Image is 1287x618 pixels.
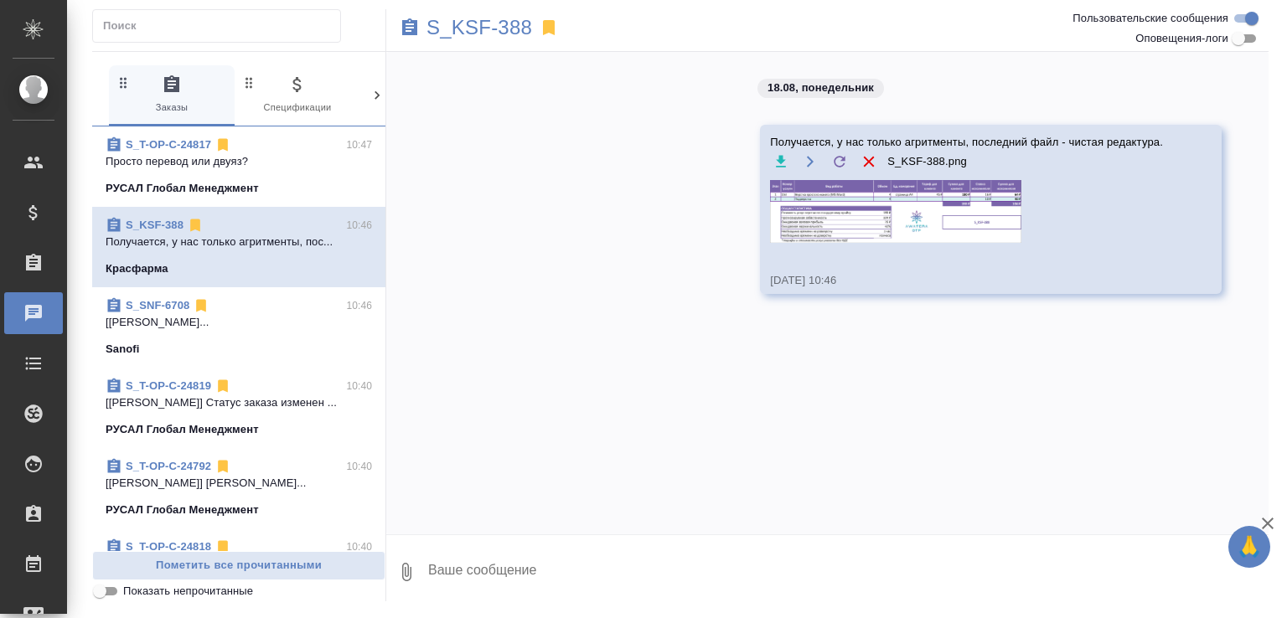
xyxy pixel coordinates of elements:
[887,153,967,170] span: S_KSF-388.png
[346,378,372,394] p: 10:40
[92,528,385,609] div: S_T-OP-C-2481810:40[[PERSON_NAME]] Статус заказа изменен ...РУСАЛ Глобал Менеджмент
[241,75,257,90] svg: Зажми и перетащи, чтобы поменять порядок вкладок
[1072,10,1228,27] span: Пользовательские сообщения
[92,207,385,287] div: S_KSF-38810:46Получается, у нас только агритменты, пос...Красфарма
[126,379,211,392] a: S_T-OP-C-24819
[193,297,209,314] svg: Отписаться
[426,19,532,36] a: S_KSF-388
[214,136,231,153] svg: Отписаться
[126,540,211,553] a: S_T-OP-C-24818
[1235,529,1264,564] span: 🙏
[92,448,385,528] div: S_T-OP-C-2479210:40[[PERSON_NAME]] [PERSON_NAME]...РУСАЛ Глобал Менеджмент
[106,180,259,197] p: РУСАЛ Глобал Менеджмент
[770,134,1163,151] span: Получается, у нас только агритменты, последний файл - чистая редактура.
[101,556,376,575] span: Пометить все прочитанными
[367,75,479,116] span: Клиенты
[1135,30,1228,47] span: Оповещения-логи
[92,287,385,368] div: S_SNF-670810:46[[PERSON_NAME]...Sanofi
[770,180,1021,243] img: S_KSF-388.png
[768,80,874,96] p: 18.08, понедельник
[126,299,189,312] a: S_SNF-6708
[106,153,372,170] p: Просто перевод или двуяз?
[92,126,385,207] div: S_T-OP-C-2481710:47Просто перевод или двуяз?РУСАЛ Глобал Менеджмент
[829,151,850,172] label: Обновить файл
[1228,526,1270,568] button: 🙏
[241,75,354,116] span: Спецификации
[106,260,168,277] p: Красфарма
[123,583,253,600] span: Показать непрочитанные
[116,75,228,116] span: Заказы
[799,151,820,172] button: Открыть на драйве
[106,341,140,358] p: Sanofi
[103,14,340,38] input: Поиск
[106,475,372,492] p: [[PERSON_NAME]] [PERSON_NAME]...
[858,151,879,172] button: Удалить файл
[92,368,385,448] div: S_T-OP-C-2481910:40[[PERSON_NAME]] Статус заказа изменен ...РУСАЛ Глобал Менеджмент
[106,234,372,250] p: Получается, у нас только агритменты, пос...
[214,378,231,394] svg: Отписаться
[346,458,372,475] p: 10:40
[346,217,372,234] p: 10:46
[126,219,183,231] a: S_KSF-388
[106,421,259,438] p: РУСАЛ Глобал Менеджмент
[116,75,132,90] svg: Зажми и перетащи, чтобы поменять порядок вкладок
[214,458,231,475] svg: Отписаться
[346,538,372,555] p: 10:40
[346,136,372,153] p: 10:47
[214,538,231,555] svg: Отписаться
[106,502,259,518] p: РУСАЛ Глобал Менеджмент
[346,297,372,314] p: 10:46
[126,138,211,151] a: S_T-OP-C-24817
[367,75,383,90] svg: Зажми и перетащи, чтобы поменять порядок вкладок
[126,460,211,472] a: S_T-OP-C-24792
[770,272,1163,289] div: [DATE] 10:46
[106,314,372,331] p: [[PERSON_NAME]...
[770,151,791,172] button: Скачать
[92,551,385,580] button: Пометить все прочитанными
[106,394,372,411] p: [[PERSON_NAME]] Статус заказа изменен ...
[187,217,204,234] svg: Отписаться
